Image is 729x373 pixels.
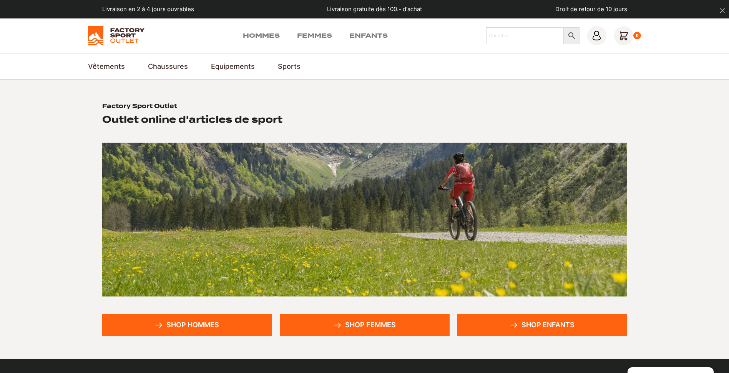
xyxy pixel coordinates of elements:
[243,31,280,40] a: Hommes
[633,32,641,40] div: 0
[211,61,255,72] a: Equipements
[297,31,332,40] a: Femmes
[102,5,194,14] p: Livraison en 2 à 4 jours ouvrables
[457,314,627,336] a: Shop enfants
[555,5,627,14] p: Droit de retour de 10 jours
[102,103,177,110] h1: Factory Sport Outlet
[349,31,388,40] a: Enfants
[88,26,144,45] img: Factory Sport Outlet
[486,27,564,44] input: Chercher
[716,4,729,17] button: dismiss
[278,61,301,72] a: Sports
[102,314,272,336] a: Shop hommes
[148,61,188,72] a: Chaussures
[102,113,282,125] h2: Outlet online d'articles de sport
[280,314,450,336] a: Shop femmes
[88,61,125,72] a: Vêtements
[327,5,422,14] p: Livraison gratuite dès 100.- d'achat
